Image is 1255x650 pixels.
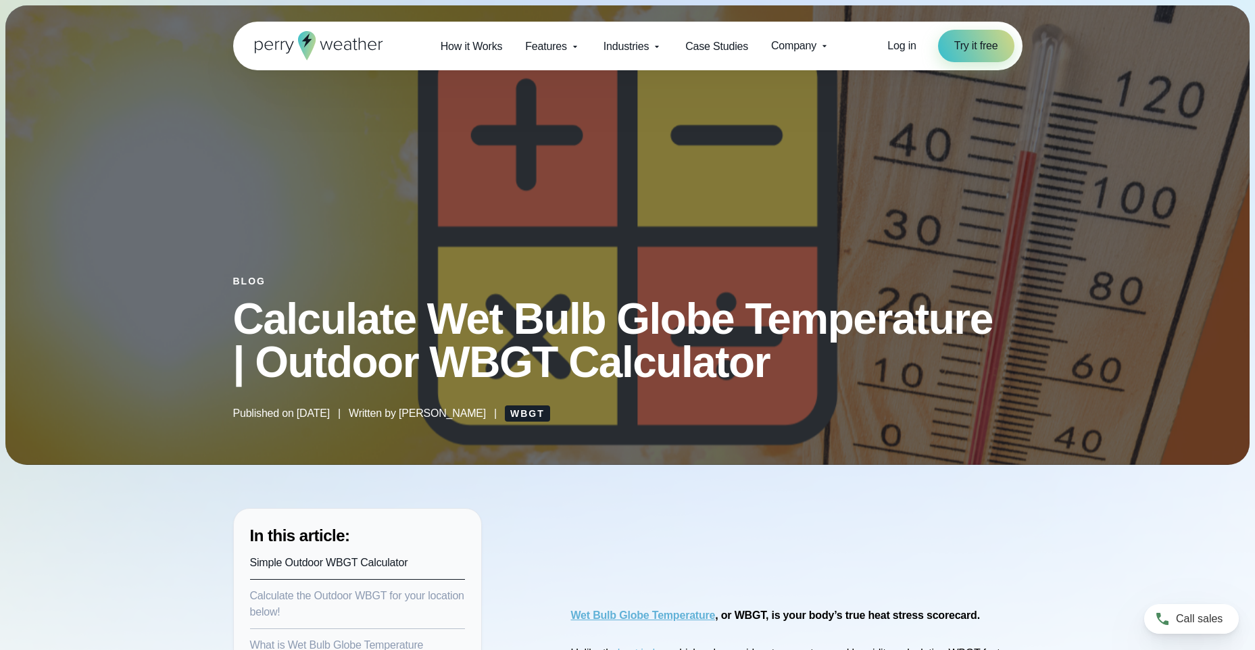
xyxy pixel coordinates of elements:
a: Case Studies [674,32,760,60]
strong: , or WBGT, is your body’s true heat stress scorecard. [571,609,980,621]
span: Written by [PERSON_NAME] [349,405,486,422]
a: Log in [887,38,916,54]
span: How it Works [441,39,503,55]
iframe: WBGT Explained: Listen as we break down all you need to know about WBGT Video [610,508,983,564]
a: Simple Outdoor WBGT Calculator [250,557,408,568]
span: Case Studies [685,39,748,55]
div: Blog [233,276,1023,286]
a: Wet Bulb Globe Temperature [571,609,716,621]
a: Call sales [1144,604,1239,634]
span: Log in [887,40,916,51]
a: Calculate the Outdoor WBGT for your location below! [250,590,464,618]
span: | [338,405,341,422]
span: Published on [DATE] [233,405,330,422]
h3: In this article: [250,525,465,547]
a: How it Works [429,32,514,60]
span: Industries [604,39,649,55]
span: Try it free [954,38,998,54]
h1: Calculate Wet Bulb Globe Temperature | Outdoor WBGT Calculator [233,297,1023,384]
span: Call sales [1176,611,1223,627]
span: Company [771,38,816,54]
span: Features [525,39,567,55]
a: WBGT [505,405,550,422]
span: | [494,405,497,422]
a: Try it free [938,30,1014,62]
